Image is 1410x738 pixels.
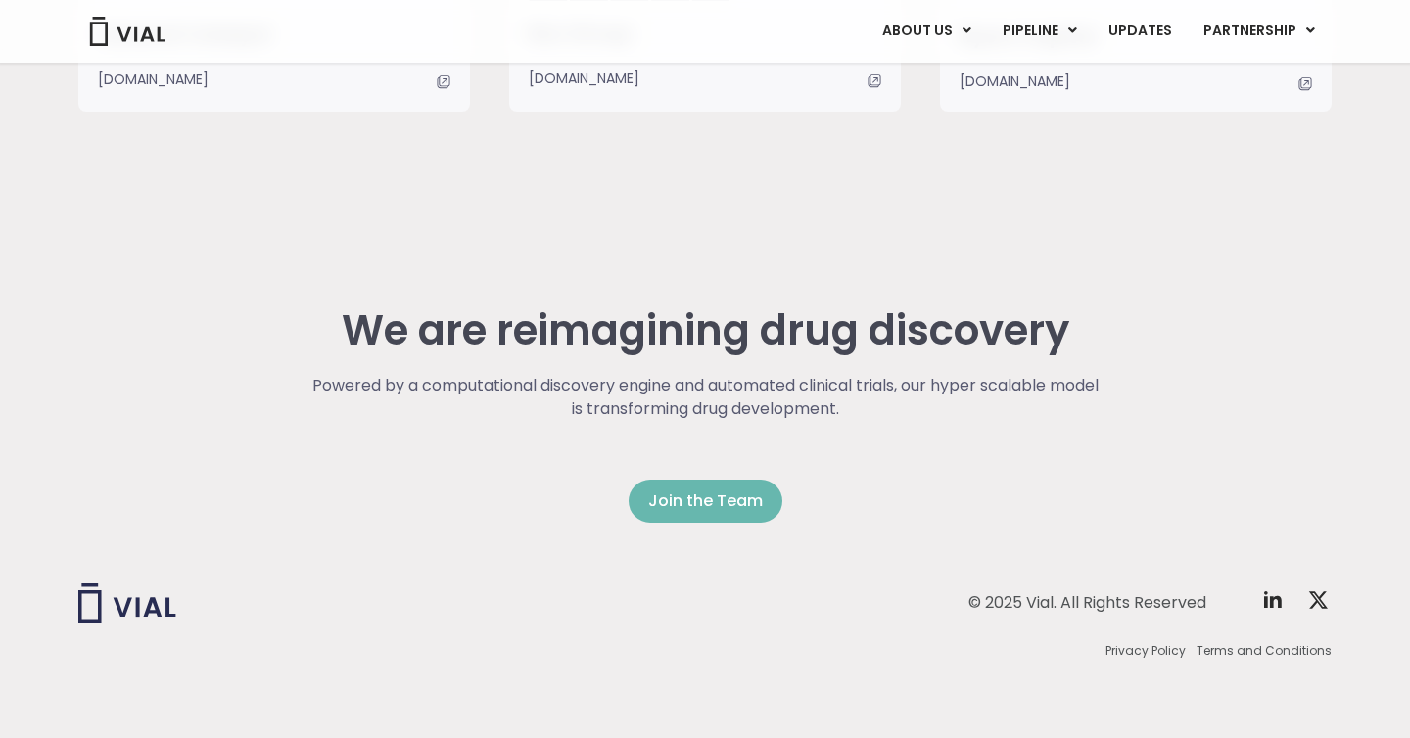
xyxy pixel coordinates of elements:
[1197,642,1332,660] a: Terms and Conditions
[987,15,1092,48] a: PIPELINEMenu Toggle
[529,68,639,89] span: [DOMAIN_NAME]
[968,592,1206,614] div: © 2025 Vial. All Rights Reserved
[1105,642,1186,660] a: Privacy Policy
[98,69,209,90] span: [DOMAIN_NAME]
[960,70,1312,92] a: [DOMAIN_NAME]
[867,15,986,48] a: ABOUT USMenu Toggle
[529,68,881,89] a: [DOMAIN_NAME]
[88,17,166,46] img: Vial Logo
[309,307,1102,354] h2: We are reimagining drug discovery
[78,583,176,623] img: Vial logo wih "Vial" spelled out
[1188,15,1331,48] a: PARTNERSHIPMenu Toggle
[309,374,1102,421] p: Powered by a computational discovery engine and automated clinical trials, our hyper scalable mod...
[1093,15,1187,48] a: UPDATES
[98,69,450,90] a: [DOMAIN_NAME]
[629,480,782,523] a: Join the Team
[648,489,763,513] span: Join the Team
[960,70,1070,92] span: [DOMAIN_NAME]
